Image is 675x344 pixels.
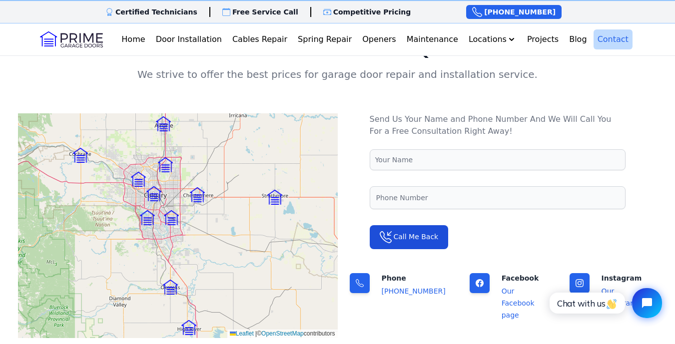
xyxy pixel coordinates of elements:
[403,29,462,49] a: Maintenance
[261,330,304,337] a: OpenStreetMap
[232,7,298,17] p: Free Service Call
[158,157,173,172] img: Marker
[502,273,546,283] p: Facebook
[164,210,179,225] img: Marker
[565,29,591,49] a: Blog
[267,190,282,205] img: Marker
[523,29,563,49] a: Projects
[227,330,338,338] div: © contributors
[181,320,196,335] img: Marker
[333,7,411,17] p: Competitive Pricing
[18,67,658,81] p: We strive to offer the best prices for garage door repair and installation service.
[146,186,161,201] img: Marker
[40,31,103,47] img: Logo
[140,210,155,225] img: Marker
[117,29,149,49] a: Home
[370,149,626,170] input: Your Name
[73,148,88,163] img: Marker
[466,5,562,19] a: [PHONE_NUMBER]
[163,280,178,295] img: Marker
[228,29,291,49] a: Cables Repair
[370,225,449,249] button: Call Me Back
[152,29,226,49] a: Door Installation
[602,273,646,283] p: Instagram
[370,113,626,137] p: Send Us Your Name and Phone Number And We Will Call You For a Free Consultation Right Away!
[131,172,146,187] img: Marker
[502,287,535,319] a: Our Facebook page
[358,29,400,49] a: Openers
[230,330,254,337] a: Leaflet
[255,330,257,337] span: |
[294,29,356,49] a: Spring Repair
[190,187,205,202] img: Marker
[115,7,197,17] p: Certified Technicians
[594,29,633,49] a: Contact
[539,280,671,327] iframe: Tidio Chat
[382,273,446,283] p: Phone
[156,116,171,131] img: Marker
[382,287,446,295] a: [PHONE_NUMBER]
[370,186,626,209] input: Phone Number
[465,29,521,49] button: Locations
